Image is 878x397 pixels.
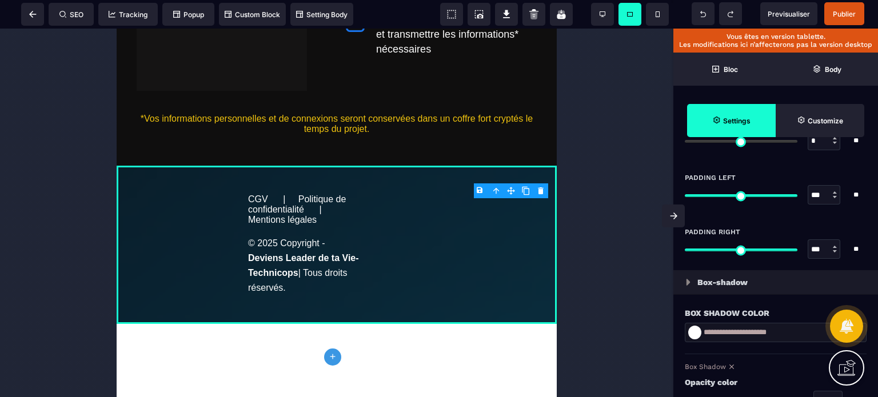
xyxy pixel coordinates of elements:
span: Preview [760,2,817,25]
span: Padding Left [685,173,736,182]
div: CGV | Politique de confidentialité | Mentions légales [131,166,242,197]
p: Box-shadow [697,275,748,289]
span: Publier [833,10,856,18]
p: Vous êtes en version tablette. [679,33,872,41]
span: Popup [173,10,204,19]
p: Les modifications ici n’affecterons pas la version desktop [679,41,872,49]
div: © 2025 Copyright - | Tous droits réservés. [131,207,242,267]
strong: Settings [723,117,751,125]
strong: Body [825,65,841,74]
span: Setting Body [296,10,348,19]
span: Previsualiser [768,10,810,18]
span: Open Layer Manager [776,53,878,86]
span: Open Blocks [673,53,776,86]
span: Settings [687,104,776,137]
text: *Vos informations personnelles et de connexions seront conservées dans un coffre fort cryptés le ... [11,82,429,109]
span: SEO [59,10,83,19]
span: Screenshot [468,3,490,26]
span: Open Style Manager [776,104,864,137]
img: loading [686,279,691,286]
div: Box Shadow Color [685,306,867,320]
strong: Customize [808,117,843,125]
strong: Bloc [724,65,738,74]
span: Opacity color [685,375,737,389]
span: Tracking [109,10,147,19]
span: Custom Block [225,10,280,19]
span: View components [440,3,463,26]
b: Deviens Leader de ta Vie-Technicops [131,224,242,249]
span: Box Shadow [685,363,726,371]
span: Padding Right [685,227,740,236]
